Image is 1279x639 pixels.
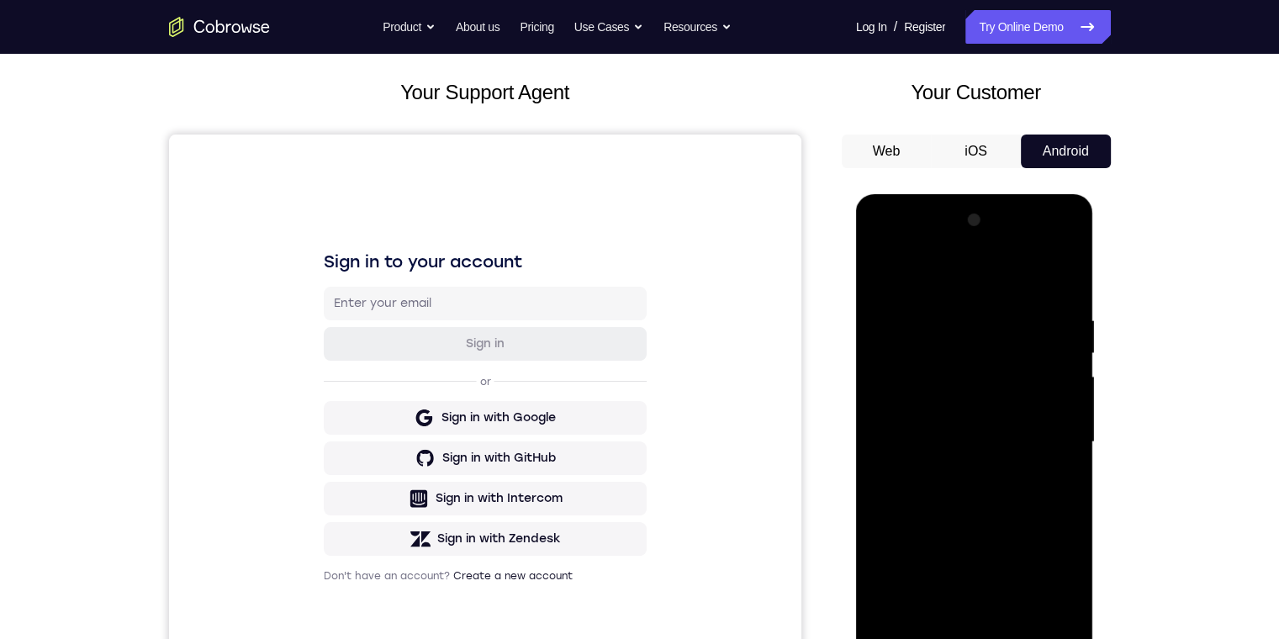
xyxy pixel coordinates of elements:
button: iOS [931,135,1021,168]
a: Register [904,10,945,44]
p: Don't have an account? [155,435,478,448]
h2: Your Support Agent [169,77,801,108]
a: Log In [856,10,887,44]
h2: Your Customer [842,77,1111,108]
a: About us [456,10,499,44]
div: Sign in with GitHub [273,315,387,332]
button: Android [1021,135,1111,168]
button: Sign in with Google [155,267,478,300]
button: Sign in with Intercom [155,347,478,381]
div: Sign in with Intercom [267,356,394,372]
button: Resources [663,10,732,44]
a: Go to the home page [169,17,270,37]
a: Try Online Demo [965,10,1110,44]
a: Create a new account [284,436,404,447]
p: or [308,240,325,254]
a: Pricing [520,10,553,44]
span: / [894,17,897,37]
button: Web [842,135,932,168]
button: Sign in with GitHub [155,307,478,341]
div: Sign in with Zendesk [268,396,392,413]
button: Sign in with Zendesk [155,388,478,421]
button: Use Cases [574,10,643,44]
div: Sign in with Google [272,275,387,292]
button: Product [383,10,436,44]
